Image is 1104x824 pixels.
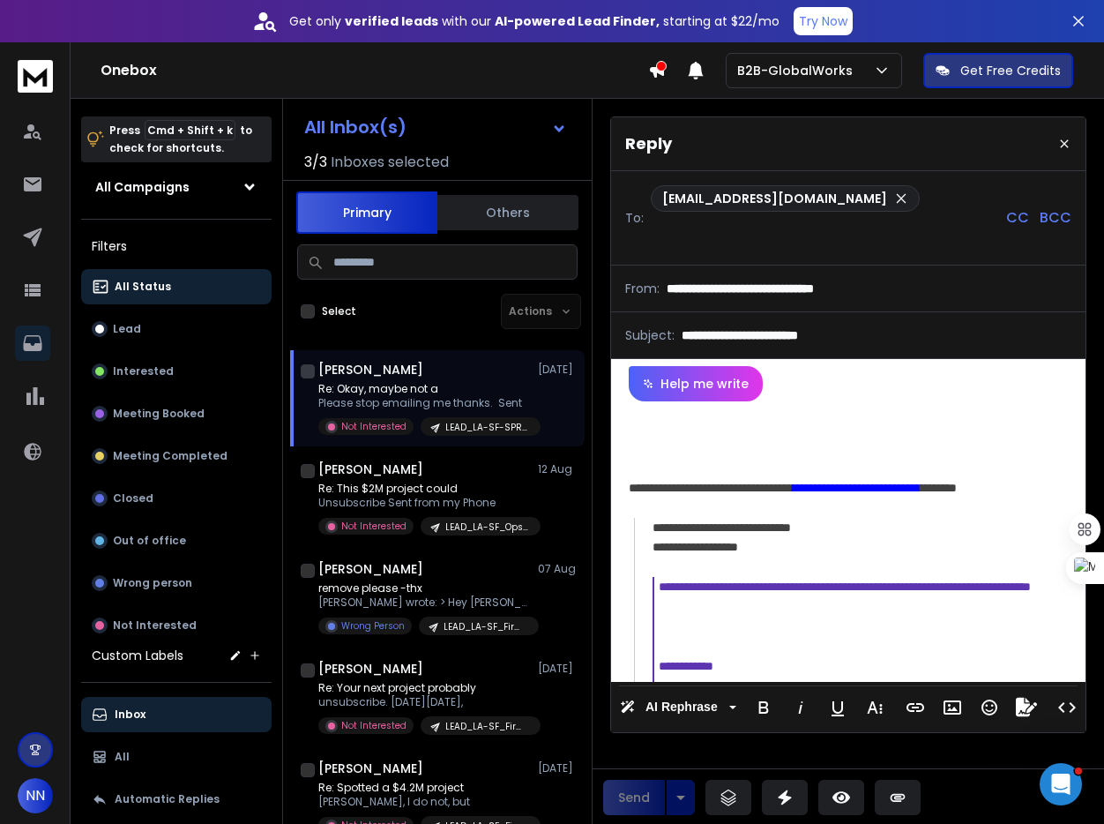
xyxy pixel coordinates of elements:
button: All Inbox(s) [290,109,581,145]
p: [DATE] [538,761,578,775]
p: LEAD_LA-SF_FirmPrincipal_BDSignal [444,620,528,633]
p: [DATE] [538,363,578,377]
p: Reply [625,131,672,156]
p: Wrong person [113,576,192,590]
p: Not Interested [341,520,407,533]
p: Subject: [625,326,675,344]
p: LEAD_LA-SF-SPRAY-AND-PRAY-1 [445,421,530,434]
p: To: [625,209,644,227]
button: Bold (⌘B) [747,690,780,725]
p: Out of office [113,534,186,548]
p: Not Interested [341,420,407,433]
button: Primary [296,191,437,234]
p: unsubscribe. [DATE][DATE], [318,695,530,709]
button: Not Interested [81,608,272,643]
p: Re: This $2M project could [318,482,530,496]
p: All Status [115,280,171,294]
p: Re: Okay, maybe not a [318,382,530,396]
h1: [PERSON_NAME] [318,361,423,378]
h1: All Inbox(s) [304,118,407,136]
h3: Inboxes selected [331,152,449,173]
button: Signature [1010,690,1043,725]
button: NN [18,778,53,813]
button: Interested [81,354,272,389]
p: [EMAIL_ADDRESS][DOMAIN_NAME] [662,190,887,207]
p: Inbox [115,708,145,722]
p: 07 Aug [538,562,578,576]
button: All Status [81,269,272,304]
button: More Text [858,690,891,725]
button: Help me write [629,366,763,401]
button: Inbox [81,697,272,732]
button: Get Free Credits [923,53,1073,88]
p: BCC [1040,207,1071,228]
p: Get only with our starting at $22/mo [289,12,780,30]
h1: [PERSON_NAME] [318,660,423,678]
p: All [115,750,130,764]
p: Meeting Completed [113,449,228,463]
span: AI Rephrase [642,700,721,715]
p: CC [1006,207,1029,228]
h3: Filters [81,234,272,258]
button: Insert Image (⌘P) [936,690,969,725]
button: Automatic Replies [81,782,272,817]
p: Re: Your next project probably [318,681,530,695]
button: Out of office [81,523,272,558]
button: Underline (⌘U) [821,690,854,725]
p: Try Now [799,12,847,30]
p: 12 Aug [538,462,578,476]
button: Wrong person [81,566,272,601]
span: 3 / 3 [304,152,327,173]
p: From: [625,280,660,297]
h1: Onebox [101,60,648,81]
button: AI Rephrase [616,690,740,725]
p: Get Free Credits [960,62,1061,79]
button: Try Now [794,7,853,35]
h1: [PERSON_NAME] [318,461,423,478]
h1: All Campaigns [95,178,190,196]
p: LEAD_LA-SF_FirmPrincipal_BDSignal [445,720,530,733]
p: Meeting Booked [113,407,205,421]
img: logo [18,60,53,93]
h1: [PERSON_NAME] [318,560,423,578]
p: Wrong Person [341,619,405,633]
p: Unsubscribe Sent from my Phone [318,496,530,510]
p: [PERSON_NAME] wrote: > Hey [PERSON_NAME] > [318,596,530,610]
p: remove please -thx [318,581,530,596]
p: Interested [113,364,174,378]
p: Automatic Replies [115,792,220,806]
button: Lead [81,311,272,347]
p: Not Interested [341,719,407,732]
p: Closed [113,491,153,506]
iframe: Intercom live chat [1040,763,1082,805]
label: Select [322,304,356,318]
p: Please stop emailing me thanks. Sent [318,396,530,410]
button: Emoticons [973,690,1006,725]
button: Italic (⌘I) [784,690,817,725]
button: All [81,739,272,775]
button: Closed [81,481,272,516]
p: Re: Spotted a $4.2M project [318,781,530,795]
p: [PERSON_NAME], I do not, but [318,795,530,809]
button: Insert Link (⌘K) [899,690,932,725]
h3: Custom Labels [92,647,183,664]
p: LEAD_LA-SF_OpsDirector_BDSignal [445,521,530,534]
p: [DATE] [538,662,578,676]
span: Cmd + Shift + k [145,120,235,140]
button: Meeting Booked [81,396,272,431]
h1: [PERSON_NAME] [318,760,423,777]
p: B2B-GlobalWorks [737,62,860,79]
button: Meeting Completed [81,438,272,474]
button: Others [437,193,578,232]
strong: AI-powered Lead Finder, [495,12,660,30]
p: Lead [113,322,141,336]
button: Code View [1050,690,1084,725]
p: Not Interested [113,618,197,633]
button: All Campaigns [81,169,272,205]
p: Press to check for shortcuts. [109,122,252,157]
strong: verified leads [345,12,438,30]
